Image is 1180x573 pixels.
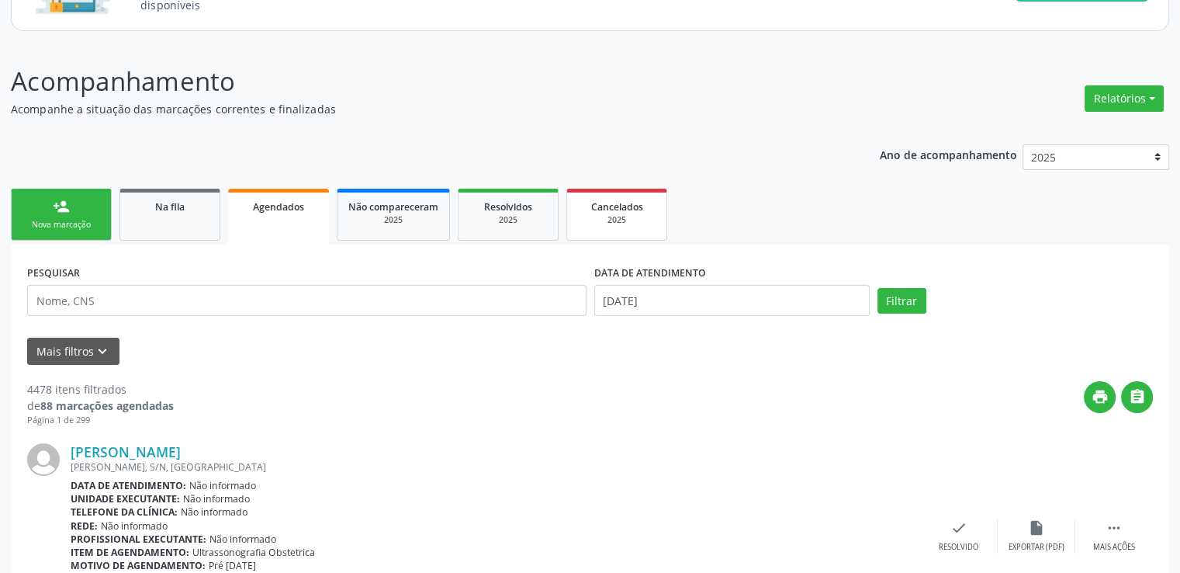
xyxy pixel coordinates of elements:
[1084,381,1116,413] button: print
[22,219,100,231] div: Nova marcação
[27,261,80,285] label: PESQUISAR
[591,200,643,214] span: Cancelados
[484,200,532,214] span: Resolvidos
[11,62,822,101] p: Acompanhamento
[71,460,920,474] div: [PERSON_NAME], S/N, [GEOGRAPHIC_DATA]
[27,443,60,476] img: img
[877,288,926,314] button: Filtrar
[71,492,180,505] b: Unidade executante:
[27,414,174,427] div: Página 1 de 299
[939,542,978,553] div: Resolvido
[71,479,186,492] b: Data de atendimento:
[27,338,119,365] button: Mais filtroskeyboard_arrow_down
[71,546,189,559] b: Item de agendamento:
[469,214,547,226] div: 2025
[183,492,250,505] span: Não informado
[1129,388,1146,405] i: 
[40,398,174,413] strong: 88 marcações agendadas
[181,505,247,519] span: Não informado
[71,505,178,519] b: Telefone da clínica:
[71,559,206,572] b: Motivo de agendamento:
[1009,542,1064,553] div: Exportar (PDF)
[1085,85,1164,112] button: Relatórios
[71,533,206,546] b: Profissional executante:
[209,533,276,546] span: Não informado
[27,381,174,398] div: 4478 itens filtrados
[880,144,1017,164] p: Ano de acompanhamento
[27,398,174,414] div: de
[1092,388,1109,405] i: print
[348,200,438,214] span: Não compareceram
[189,479,256,492] span: Não informado
[71,519,98,533] b: Rede:
[27,285,587,316] input: Nome, CNS
[155,200,185,214] span: Na fila
[1093,542,1135,553] div: Mais ações
[209,559,256,572] span: Pré [DATE]
[53,198,70,215] div: person_add
[594,285,870,316] input: Selecione um intervalo
[578,214,656,226] div: 2025
[101,519,168,533] span: Não informado
[1028,519,1045,537] i: insert_drive_file
[253,200,304,214] span: Agendados
[594,261,706,285] label: DATA DE ATENDIMENTO
[71,443,181,460] a: [PERSON_NAME]
[1106,519,1123,537] i: 
[1121,381,1153,413] button: 
[94,343,111,360] i: keyboard_arrow_down
[192,546,315,559] span: Ultrassonografia Obstetrica
[11,101,822,117] p: Acompanhe a situação das marcações correntes e finalizadas
[950,519,967,537] i: check
[348,214,438,226] div: 2025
